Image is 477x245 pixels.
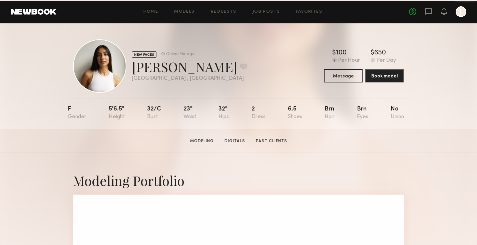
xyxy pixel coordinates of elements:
div: $ [371,50,374,56]
div: Modeling Portfolio [73,172,404,189]
a: Digitals [222,138,248,144]
div: NEW FACES [132,51,156,58]
a: Modeling [187,138,216,144]
div: No [391,106,404,120]
div: Brn [357,106,368,120]
div: Online 3hr ago [166,52,194,56]
div: 32/c [147,106,161,120]
button: Book model [365,69,404,82]
div: Per Hour [338,58,360,64]
div: [PERSON_NAME] [132,58,247,75]
div: 2 [252,106,266,120]
div: [GEOGRAPHIC_DATA] , [GEOGRAPHIC_DATA] [132,76,247,81]
div: $ [332,50,336,56]
div: F [68,106,86,120]
a: Favorites [296,10,322,14]
a: Home [143,10,158,14]
a: J [456,6,466,17]
a: Past Clients [253,138,290,144]
button: Message [324,69,363,82]
a: Models [174,10,194,14]
div: 23" [183,106,196,120]
div: 5'6.5" [109,106,125,120]
a: Requests [211,10,236,14]
div: 100 [336,50,347,56]
a: Job Posts [253,10,280,14]
div: 32" [218,106,229,120]
div: Brn [325,106,335,120]
div: 650 [374,50,386,56]
div: 6.5 [288,106,302,120]
div: Per Day [377,58,396,64]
